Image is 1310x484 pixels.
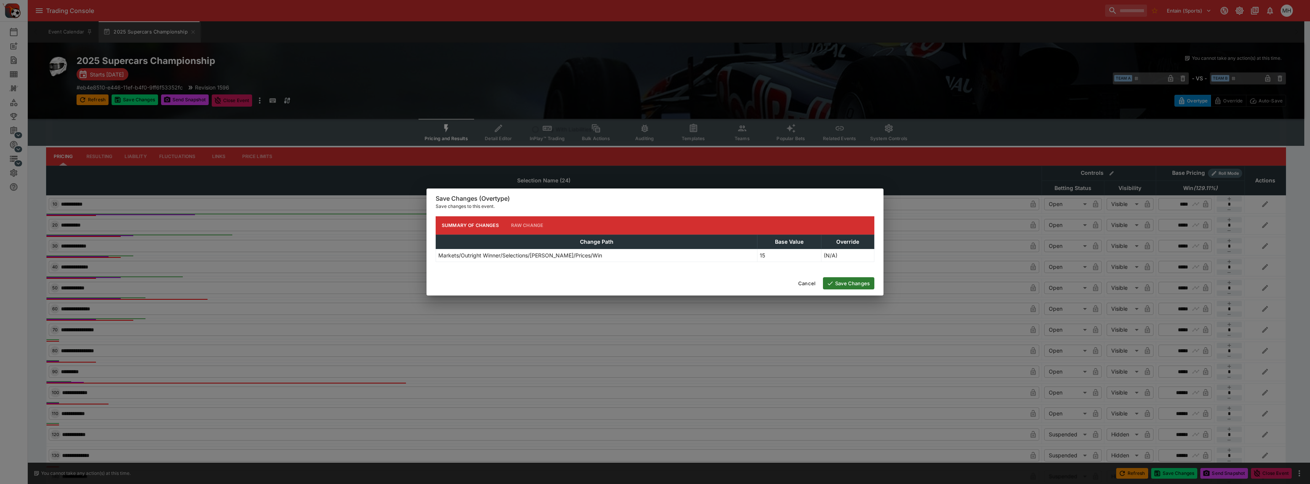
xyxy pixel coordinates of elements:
[438,251,602,259] p: Markets/Outright Winner/Selections/[PERSON_NAME]/Prices/Win
[757,235,821,249] th: Base Value
[436,235,757,249] th: Change Path
[821,235,874,249] th: Override
[823,277,874,289] button: Save Changes
[436,195,874,203] h6: Save Changes (Overtype)
[505,216,550,235] button: Raw Change
[794,277,820,289] button: Cancel
[757,249,821,262] td: 15
[436,216,505,235] button: Summary of Changes
[821,249,874,262] td: (N/A)
[436,203,874,210] p: Save changes to this event.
